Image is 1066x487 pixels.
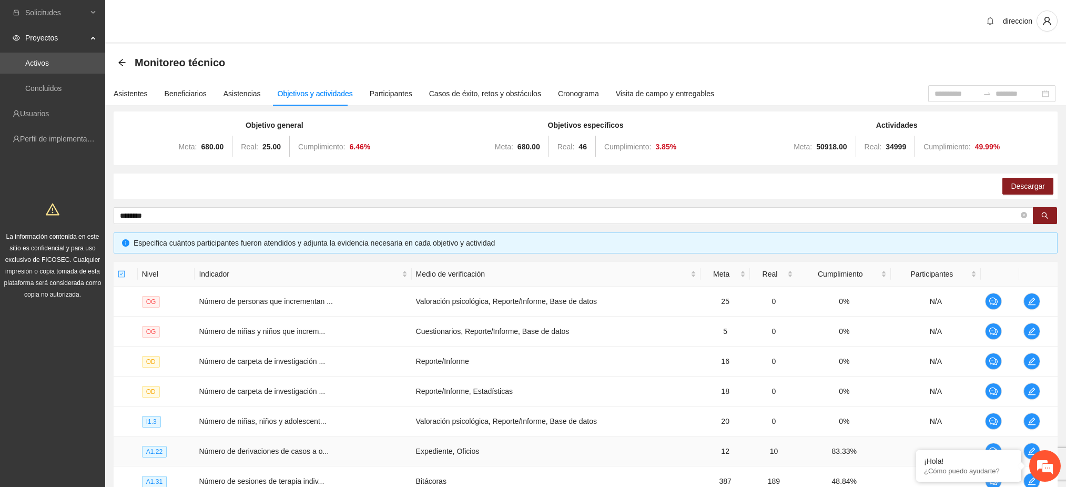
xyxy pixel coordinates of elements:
[891,287,981,317] td: N/A
[797,437,891,466] td: 83.33%
[517,143,540,151] strong: 680.00
[46,202,59,216] span: warning
[118,58,126,67] div: Back
[985,353,1002,370] button: comment
[429,88,541,99] div: Casos de éxito, retos y obstáculos
[700,317,750,347] td: 5
[558,88,599,99] div: Cronograma
[983,89,991,98] span: to
[891,407,981,437] td: N/A
[199,327,325,336] span: Número de niñas y niños que increm...
[1033,207,1057,224] button: search
[135,54,225,71] span: Monitoreo técnico
[876,121,918,129] strong: Actividades
[1021,212,1027,218] span: close-circle
[278,88,353,99] div: Objetivos y actividades
[1024,417,1040,425] span: edit
[616,88,714,99] div: Visita de campo y entregables
[1024,297,1040,306] span: edit
[985,443,1002,460] button: comment
[985,413,1002,430] button: comment
[178,143,197,151] span: Meta:
[557,143,575,151] span: Real:
[118,58,126,67] span: arrow-left
[794,143,812,151] span: Meta:
[750,377,797,407] td: 0
[142,416,161,428] span: I1.3
[138,262,195,287] th: Nivel
[114,88,148,99] div: Asistentes
[199,447,329,455] span: Número de derivaciones de casos a o...
[865,143,882,151] span: Real:
[891,317,981,347] td: N/A
[20,135,102,143] a: Perfil de implementadora
[1024,447,1040,455] span: edit
[1023,293,1040,310] button: edit
[982,17,998,25] span: bell
[241,143,258,151] span: Real:
[195,262,411,287] th: Indicador
[816,143,847,151] strong: 50918.00
[246,121,303,129] strong: Objetivo general
[700,437,750,466] td: 12
[1023,323,1040,340] button: edit
[700,347,750,377] td: 16
[705,268,738,280] span: Meta
[750,437,797,466] td: 10
[134,237,1049,249] div: Especifica cuántos participantes fueron atendidos y adjunta la evidencia necesaria en cada objeti...
[797,377,891,407] td: 0%
[700,377,750,407] td: 18
[797,287,891,317] td: 0%
[604,143,651,151] span: Cumplimiento:
[1002,178,1053,195] button: Descargar
[1023,383,1040,400] button: edit
[923,143,970,151] span: Cumplimiento:
[13,9,20,16] span: inbox
[199,477,324,485] span: Número de sesiones de terapia indiv...
[25,2,87,23] span: Solicitudes
[797,262,891,287] th: Cumplimiento
[298,143,345,151] span: Cumplimiento:
[700,262,750,287] th: Meta
[118,270,125,278] span: check-square
[754,268,785,280] span: Real
[199,297,332,306] span: Número de personas que incrementan ...
[1011,180,1045,192] span: Descargar
[412,377,700,407] td: Reporte/Informe, Estadísticas
[4,233,101,298] span: La información contenida en este sitio es confidencial y para uso exclusivo de FICOSEC. Cualquier...
[700,287,750,317] td: 25
[985,383,1002,400] button: comment
[750,317,797,347] td: 0
[122,239,129,247] span: info-circle
[20,109,49,118] a: Usuarios
[412,317,700,347] td: Cuestionarios, Reporte/Informe, Base de datos
[224,88,261,99] div: Asistencias
[25,84,62,93] a: Concluidos
[891,347,981,377] td: N/A
[142,296,160,308] span: OG
[1003,17,1032,25] span: direccion
[199,357,325,366] span: Número de carpeta de investigación ...
[416,268,688,280] span: Medio de verificación
[750,287,797,317] td: 0
[924,457,1013,465] div: ¡Hola!
[412,262,700,287] th: Medio de verificación
[495,143,513,151] span: Meta:
[370,88,412,99] div: Participantes
[578,143,587,151] strong: 46
[199,417,326,425] span: Número de niñas, niños y adolescent...
[412,437,700,466] td: Expediente, Oficios
[985,293,1002,310] button: comment
[1024,387,1040,395] span: edit
[655,143,676,151] strong: 3.85 %
[1021,211,1027,221] span: close-circle
[201,143,224,151] strong: 680.00
[797,317,891,347] td: 0%
[1023,443,1040,460] button: edit
[983,89,991,98] span: swap-right
[1023,353,1040,370] button: edit
[25,27,87,48] span: Proyectos
[750,347,797,377] td: 0
[1037,16,1057,26] span: user
[142,326,160,338] span: OG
